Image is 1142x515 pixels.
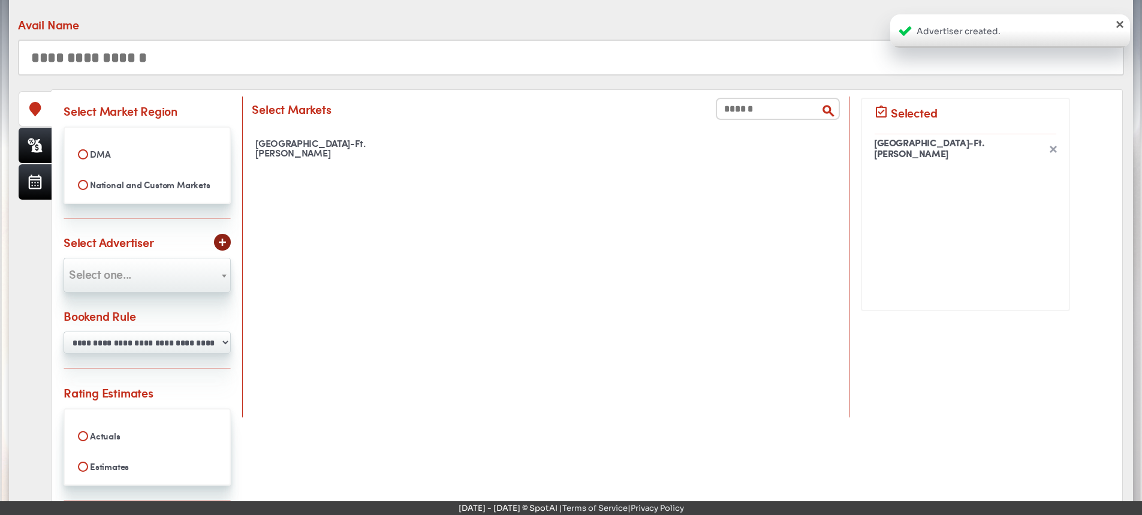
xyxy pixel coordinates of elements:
img: line-8.svg [64,500,231,501]
div: Advertiser created. [917,25,1112,37]
div: [GEOGRAPHIC_DATA]-Ft. [PERSON_NAME] [874,138,1045,160]
label: Estimates [72,456,222,477]
div: Selected [891,104,937,121]
img: frame-70-3.svg [1050,146,1057,153]
div: [GEOGRAPHIC_DATA]-Ft. [PERSON_NAME] [252,135,446,161]
div: Avail Name [18,16,80,33]
img: line-8.svg [64,218,231,219]
img: line-8.svg [64,368,231,369]
div: Select Market Region [64,102,177,119]
a: Terms of Service [562,503,628,513]
img: assignment-turned-in.png [874,105,888,119]
div: Rating Estimates [64,384,153,401]
span: Select one... [69,265,131,282]
label: National and Custom Markets [72,174,222,195]
div: Bookend Rule [64,307,136,324]
img: search.png [821,104,836,118]
img: add-1.svg [219,239,226,246]
label: Actuals [72,426,222,446]
div: Select Advertiser [64,233,154,251]
div: × [1114,17,1126,29]
label: DMA [72,144,222,164]
img: line-8.svg [252,127,840,128]
a: Privacy Policy [631,503,684,513]
div: Select Markets [252,100,331,118]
